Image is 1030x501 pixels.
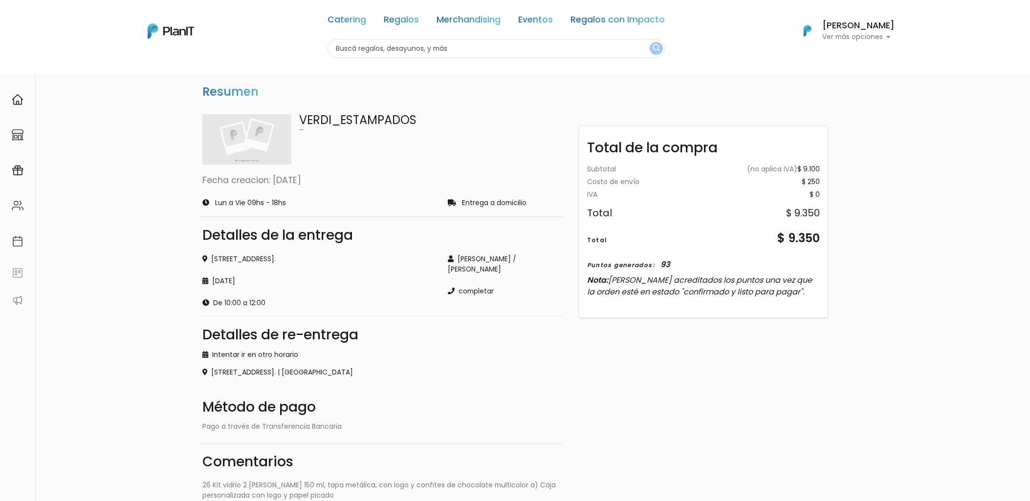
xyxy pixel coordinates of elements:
a: Regalos [384,16,419,27]
p: Nota: [587,274,820,297]
div: Total [587,208,612,217]
div: Total [587,235,608,244]
div: Costo de envío [587,178,639,185]
div: Subtotal [587,166,616,173]
div: Método de pago [202,397,559,417]
div: $ 0 [810,191,820,198]
div: [PERSON_NAME] / [PERSON_NAME] [448,254,559,274]
img: campaigns-02234683943229c281be62815700db0a1741e53638e28bf9629b52c665b00959.svg [12,165,23,176]
p: Ver más opciones [822,34,895,41]
p: - [299,126,559,135]
h3: Resumen [198,81,263,103]
div: $ 9.100 [747,166,820,173]
div: De 10:00 a 12:00 [202,298,437,308]
div: 93 [660,258,670,270]
div: Pago a través de Transferencia Bancaria [202,421,559,432]
a: Catering [328,16,366,27]
p: Lun a Vie 09hs - 18hs [215,200,286,207]
img: marketplace-4ceaa7011d94191e9ded77b95e3339b90024bf715f7c57f8cf31f2d8c509eaba.svg [12,129,23,141]
a: Merchandising [437,16,501,27]
h6: [PERSON_NAME] [822,21,895,30]
img: PlanIt Logo [797,20,818,42]
div: [DATE] [202,276,437,286]
img: PlanIt Logo [148,23,194,39]
img: search_button-432b6d5273f82d61273b3651a40e1bd1b912527efae98b1b7a1b2c0702e16a8d.svg [653,44,660,53]
p: Entrega a domicilio [462,200,526,207]
div: Puntos generados: [587,260,655,269]
p: VERDI_ESTAMPADOS [299,114,559,126]
img: people-662611757002400ad9ed0e3c099ab2801c6687ba6c219adb57efc949bc21e19d.svg [12,200,23,211]
img: calendar-87d922413cdce8b2cf7b7f5f62616a5cf9e4887200fb71536465627b3292af00.svg [12,235,23,247]
div: IVA [587,191,597,198]
div: $ 250 [802,178,820,185]
img: feedback-78b5a0c8f98aac82b08bfc38622c3050aee476f2c9584af64705fc4e61158814.svg [12,267,23,279]
div: completar [448,286,559,296]
div: Intentar ir en otro horario [202,350,559,360]
div: Total de la compra [579,130,828,158]
span: (no aplica IVA) [747,164,797,174]
input: Buscá regalos, desayunos, y más [328,39,665,58]
a: Regalos con Impacto [570,16,665,27]
div: Detalles de re-entrega [202,328,559,342]
button: PlanIt Logo [PERSON_NAME] Ver más opciones [791,18,895,43]
div: $ 9.350 [777,229,820,247]
div: $ 9.350 [786,208,820,217]
span: [PERSON_NAME] acreditados los puntos una vez que la orden esté en estado "confirmado y listo para... [587,274,812,297]
div: [STREET_ADDRESS]. | [GEOGRAPHIC_DATA] [202,367,559,377]
div: [STREET_ADDRESS]. [202,254,437,264]
p: 26 Kit vidrio 2 [PERSON_NAME] 150 ml, tapa metálica, con logo y confites de chocolate multicolor ... [202,480,559,501]
div: Comentarios [202,452,559,472]
div: Detalles de la entrega [202,229,559,242]
img: home-e721727adea9d79c4d83392d1f703f7f8bce08238fde08b1acbfd93340b81755.svg [12,94,23,105]
p: Fecha creacion: [DATE] [202,176,559,185]
img: partners-52edf745621dab592f3b2c58e3bca9d71375a7ef29c3b500c9f145b62cc070d4.svg [12,294,23,306]
a: Eventos [518,16,553,27]
img: planit_placeholder-9427b205c7ae5e9bf800e9d23d5b17a34c4c1a44177066c4629bad40f2d9547d.png [202,114,292,165]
